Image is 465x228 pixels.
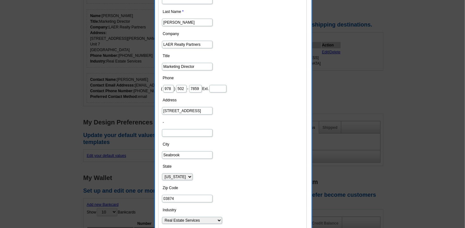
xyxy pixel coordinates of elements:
label: City [163,141,220,147]
label: Title [163,53,220,59]
label: Industry [163,207,220,213]
label: State [163,164,220,169]
dd: ( ) - Ext. [161,83,304,93]
label: Zip Code [163,185,220,191]
iframe: LiveChat chat widget [338,81,465,228]
label: - [163,119,220,125]
label: Phone [163,75,220,81]
label: Last Name [163,9,220,15]
label: Company [163,31,220,37]
label: Address [163,97,220,103]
